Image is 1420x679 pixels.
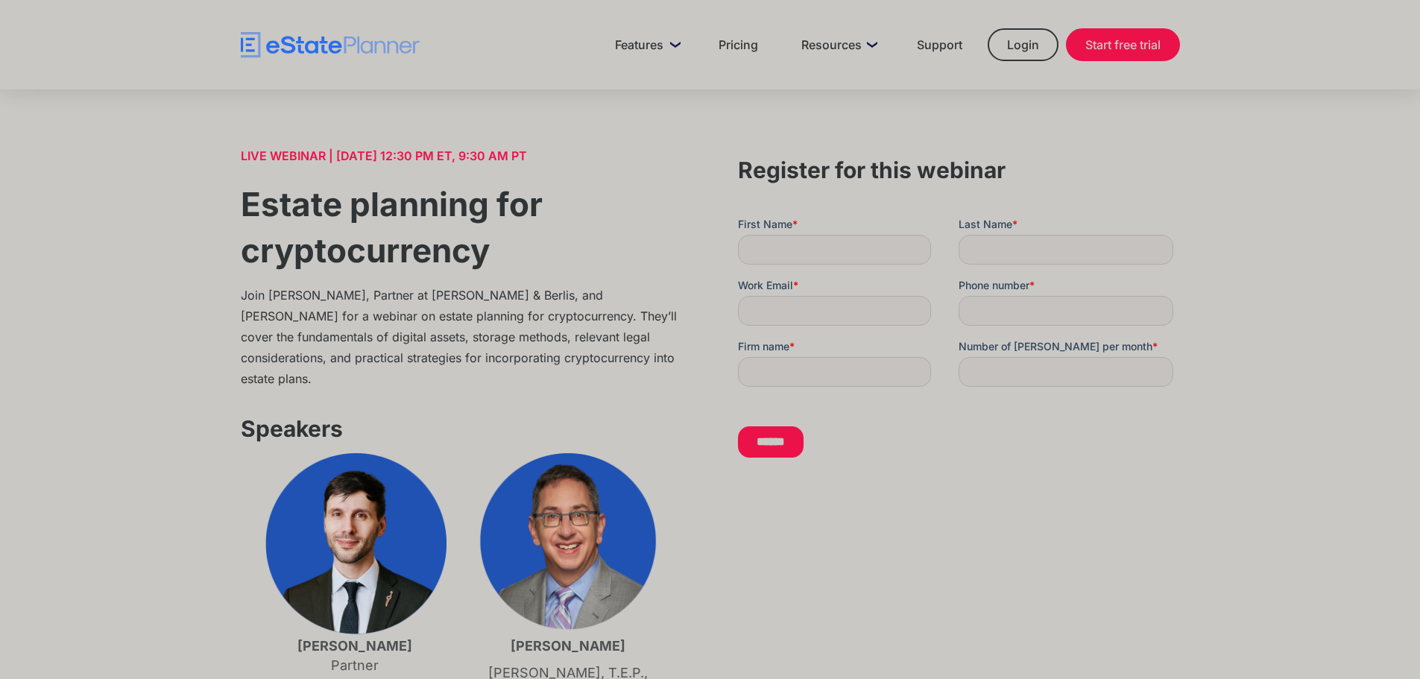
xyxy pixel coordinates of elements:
strong: [PERSON_NAME] [297,638,412,654]
p: Partner [263,637,446,675]
iframe: To enrich screen reader interactions, please activate Accessibility in Grammarly extension settings [738,217,1179,470]
h3: Register for this webinar [738,153,1179,187]
a: Features [597,30,693,60]
h3: Speakers [241,411,682,446]
a: Login [988,28,1058,61]
a: Resources [783,30,892,60]
div: Join [PERSON_NAME], Partner at [PERSON_NAME] & Berlis, and [PERSON_NAME] for a webinar on estate ... [241,285,682,389]
a: Start free trial [1066,28,1180,61]
a: home [241,32,420,58]
a: Support [899,30,980,60]
div: LIVE WEBINAR | [DATE] 12:30 PM ET, 9:30 AM PT [241,145,682,166]
strong: [PERSON_NAME] [511,638,625,654]
a: Pricing [701,30,776,60]
h1: Estate planning for cryptocurrency [241,181,682,274]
